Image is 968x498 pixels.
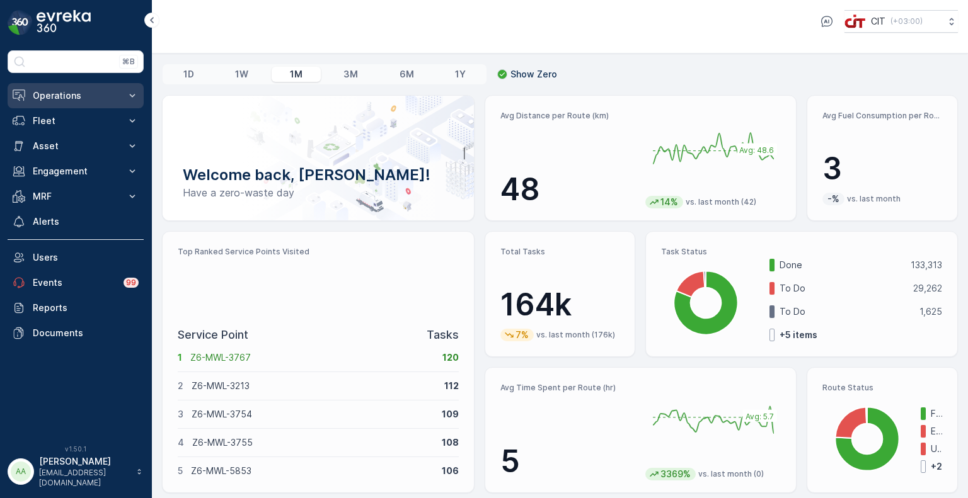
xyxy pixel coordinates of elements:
p: Show Zero [510,68,557,81]
p: Task Status [661,247,942,257]
p: Have a zero-waste day [183,185,454,200]
button: Asset [8,133,144,159]
a: Events99 [8,270,144,295]
p: + 2 [931,460,944,473]
p: 109 [442,408,459,421]
p: vs. last month (42) [686,197,756,207]
p: Documents [33,327,139,339]
p: 7% [514,329,530,341]
p: 120 [442,351,459,364]
a: Users [8,245,144,270]
p: Route Status [822,383,942,393]
p: vs. last month [847,194,901,204]
button: Engagement [8,159,144,184]
p: Avg Distance per Route (km) [500,111,636,121]
img: cit-logo_pOk6rL0.png [844,14,866,28]
p: 3 [822,150,942,188]
p: Top Ranked Service Points Visited [178,247,459,257]
p: 4 [178,436,184,449]
p: 164k [500,286,620,324]
div: AA [11,461,31,482]
p: 106 [442,465,459,477]
p: Events [33,276,116,289]
p: 3 [178,408,183,421]
a: Alerts [8,209,144,234]
p: Z6-MWL-3754 [192,408,434,421]
p: To Do [780,282,905,295]
p: Z6-MWL-5853 [191,465,434,477]
p: Done [780,259,902,271]
p: Z6-MWL-3213 [192,380,436,392]
p: To Do [780,305,911,318]
p: 1 [178,351,182,364]
p: Expired [931,425,942,438]
button: Operations [8,83,144,108]
p: 3M [343,68,358,81]
p: Finished [931,407,942,420]
p: 112 [444,380,459,392]
p: 99 [125,277,136,288]
p: 48 [500,171,636,208]
p: Undispatched [931,443,942,455]
p: CIT [871,15,885,28]
p: vs. last month (0) [698,469,764,479]
p: 1,625 [919,305,942,318]
p: 29,262 [913,282,942,295]
p: + 5 items [780,329,817,341]
p: -% [826,193,841,205]
button: CIT(+03:00) [844,10,958,33]
p: Z6-MWL-3767 [190,351,434,364]
p: 14% [659,196,679,208]
button: AA[PERSON_NAME][EMAIL_ADDRESS][DOMAIN_NAME] [8,455,144,488]
p: Reports [33,302,139,314]
p: Fleet [33,115,118,127]
p: 5 [178,465,183,477]
p: Operations [33,89,118,102]
button: MRF [8,184,144,209]
button: Fleet [8,108,144,133]
a: Reports [8,295,144,320]
p: [EMAIL_ADDRESS][DOMAIN_NAME] [39,468,130,488]
p: Engagement [33,165,118,178]
p: Welcome back, [PERSON_NAME]! [183,165,454,185]
p: Avg Fuel Consumption per Route (lt) [822,111,942,121]
p: 6M [400,68,414,81]
p: Users [33,251,139,264]
p: Avg Time Spent per Route (hr) [500,383,636,393]
p: Total Tasks [500,247,620,257]
p: 1W [235,68,248,81]
p: ⌘B [122,57,135,67]
p: Tasks [427,326,459,344]
p: MRF [33,190,118,203]
p: vs. last month (176k) [536,330,615,340]
p: 1M [290,68,302,81]
p: 5 [500,443,636,480]
p: Z6-MWL-3755 [192,436,434,449]
p: 108 [442,436,459,449]
p: 2 [178,380,183,392]
p: Alerts [33,215,139,228]
p: 1Y [455,68,466,81]
img: logo_dark-DEwI_e13.png [37,10,91,35]
p: Service Point [178,326,248,344]
a: Documents [8,320,144,346]
p: Asset [33,140,118,152]
p: 133,313 [911,259,942,271]
p: 3369% [659,468,692,480]
img: logo [8,10,33,35]
p: 1D [183,68,194,81]
p: [PERSON_NAME] [39,455,130,468]
p: ( +03:00 ) [890,16,923,26]
span: v 1.50.1 [8,445,144,453]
